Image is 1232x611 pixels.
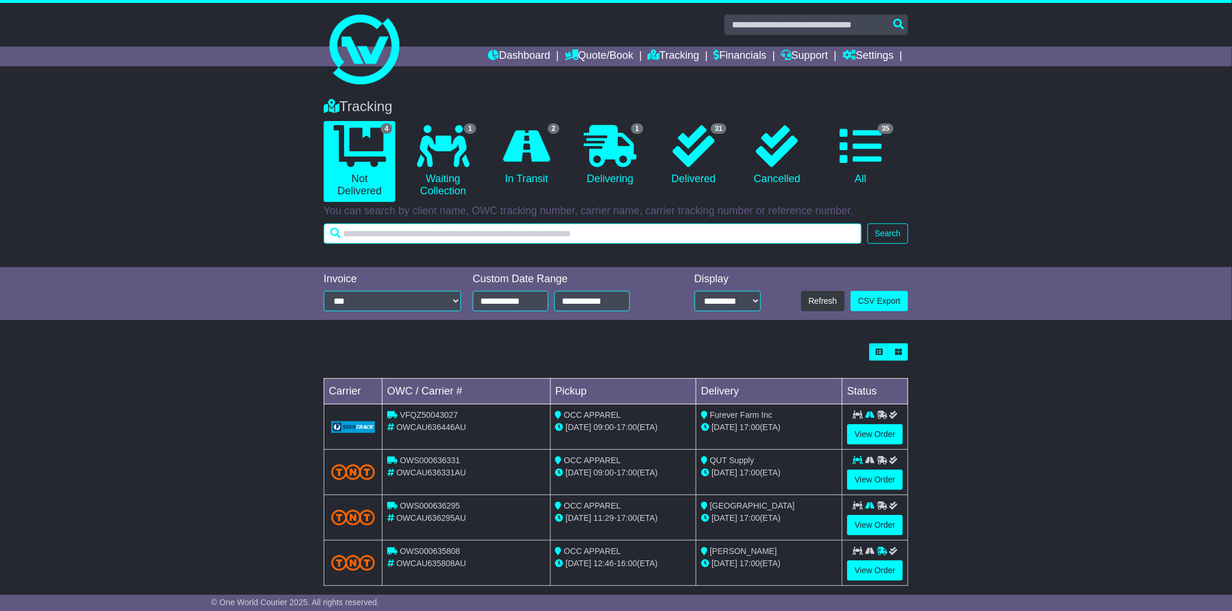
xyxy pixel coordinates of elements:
[396,422,466,432] span: OWCAU636446AU
[566,513,592,523] span: [DATE]
[781,47,829,66] a: Support
[696,379,842,404] td: Delivery
[711,422,737,432] span: [DATE]
[617,559,637,568] span: 16:00
[710,456,754,465] span: QUT Supply
[801,291,845,311] button: Refresh
[594,468,614,477] span: 09:00
[594,422,614,432] span: 09:00
[555,557,692,570] div: - (ETA)
[701,467,837,479] div: (ETA)
[617,468,637,477] span: 17:00
[396,513,466,523] span: OWCAU636295AU
[566,422,592,432] span: [DATE]
[847,424,903,445] a: View Order
[701,512,837,524] div: (ETA)
[695,273,761,286] div: Display
[701,421,837,434] div: (ETA)
[878,123,894,134] span: 35
[631,123,643,134] span: 1
[711,513,737,523] span: [DATE]
[400,410,458,420] span: VFQZ50043027
[714,47,767,66] a: Financials
[400,456,461,465] span: OWS000636331
[711,559,737,568] span: [DATE]
[710,546,777,556] span: [PERSON_NAME]
[396,468,466,477] span: OWCAU636331AU
[739,468,760,477] span: 17:00
[847,470,903,490] a: View Order
[555,421,692,434] div: - (ETA)
[594,559,614,568] span: 12:46
[383,379,551,404] td: OWC / Carrier #
[555,512,692,524] div: - (ETA)
[548,123,560,134] span: 2
[564,410,621,420] span: OCC APPAREL
[851,291,908,311] a: CSV Export
[473,273,660,286] div: Custom Date Range
[564,546,621,556] span: OCC APPAREL
[842,47,894,66] a: Settings
[847,560,903,581] a: View Order
[868,223,908,244] button: Search
[711,123,727,134] span: 31
[564,456,621,465] span: OCC APPAREL
[211,598,380,607] span: © One World Courier 2025. All rights reserved.
[324,273,461,286] div: Invoice
[565,47,633,66] a: Quote/Book
[847,515,903,535] a: View Order
[400,501,461,510] span: OWS000636295
[324,121,395,202] a: 4 Not Delivered
[400,546,461,556] span: OWS000635808
[555,467,692,479] div: - (ETA)
[594,513,614,523] span: 11:29
[566,468,592,477] span: [DATE]
[739,422,760,432] span: 17:00
[825,121,897,190] a: 35 All
[331,464,375,480] img: TNT_Domestic.png
[331,421,375,433] img: GetCarrierServiceLogo
[324,205,908,218] p: You can search by client name, OWC tracking number, carrier name, carrier tracking number or refe...
[739,559,760,568] span: 17:00
[396,559,466,568] span: OWCAU635808AU
[842,379,908,404] td: Status
[464,123,476,134] span: 1
[710,410,772,420] span: Furever Farm Inc
[711,468,737,477] span: [DATE]
[741,121,813,190] a: Cancelled
[331,510,375,525] img: TNT_Domestic.png
[564,501,621,510] span: OCC APPAREL
[574,121,646,190] a: 1 Delivering
[331,555,375,571] img: TNT_Domestic.png
[710,501,795,510] span: [GEOGRAPHIC_DATA]
[407,121,479,202] a: 1 Waiting Collection
[739,513,760,523] span: 17:00
[381,123,393,134] span: 4
[658,121,730,190] a: 31 Delivered
[617,422,637,432] span: 17:00
[701,557,837,570] div: (ETA)
[566,559,592,568] span: [DATE]
[617,513,637,523] span: 17:00
[318,98,914,115] div: Tracking
[324,379,383,404] td: Carrier
[648,47,699,66] a: Tracking
[550,379,696,404] td: Pickup
[491,121,562,190] a: 2 In Transit
[488,47,550,66] a: Dashboard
